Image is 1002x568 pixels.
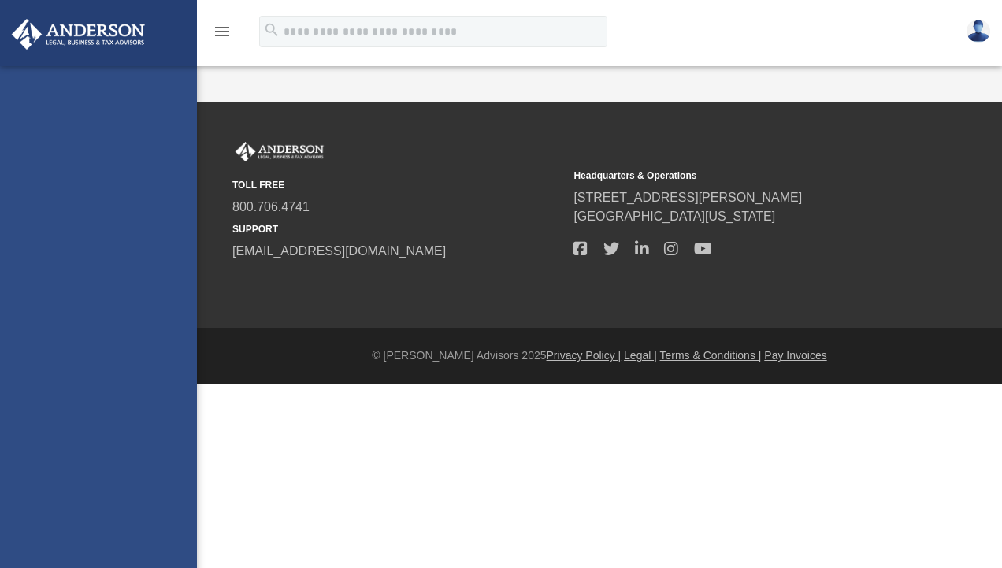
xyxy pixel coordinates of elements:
a: Pay Invoices [764,349,826,362]
i: menu [213,22,232,41]
div: © [PERSON_NAME] Advisors 2025 [197,347,1002,364]
a: [GEOGRAPHIC_DATA][US_STATE] [573,210,775,223]
small: SUPPORT [232,222,562,236]
a: 800.706.4741 [232,200,310,213]
a: [STREET_ADDRESS][PERSON_NAME] [573,191,802,204]
a: [EMAIL_ADDRESS][DOMAIN_NAME] [232,244,446,258]
img: User Pic [967,20,990,43]
a: Terms & Conditions | [660,349,762,362]
a: menu [213,30,232,41]
img: Anderson Advisors Platinum Portal [7,19,150,50]
a: Legal | [624,349,657,362]
i: search [263,21,280,39]
img: Anderson Advisors Platinum Portal [232,142,327,162]
small: Headquarters & Operations [573,169,904,183]
a: Privacy Policy | [547,349,622,362]
small: TOLL FREE [232,178,562,192]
